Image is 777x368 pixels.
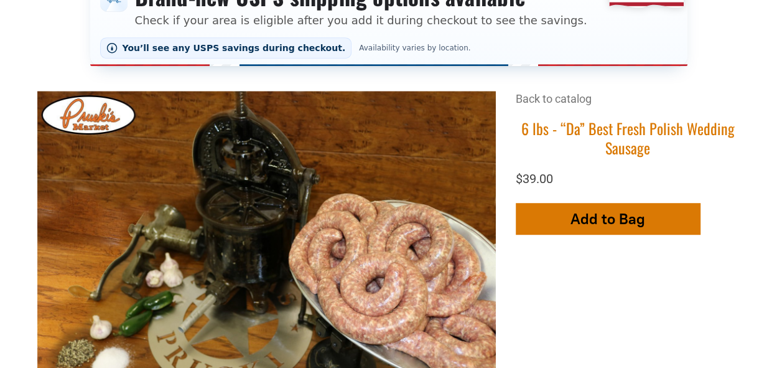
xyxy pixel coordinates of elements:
[570,210,645,228] span: Add to Bag
[516,203,700,234] button: Add to Bag
[516,91,740,119] div: Breadcrumbs
[135,12,587,29] p: Check if your area is eligible after you add it during checkout to see the savings.
[516,171,553,186] span: $39.00
[356,44,473,52] span: Availability varies by location.
[516,119,740,158] h1: 6 lbs - “Da” Best Fresh Polish Wedding Sausage
[516,92,592,105] a: Back to catalog
[123,43,346,53] span: You’ll see any USPS savings during checkout.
